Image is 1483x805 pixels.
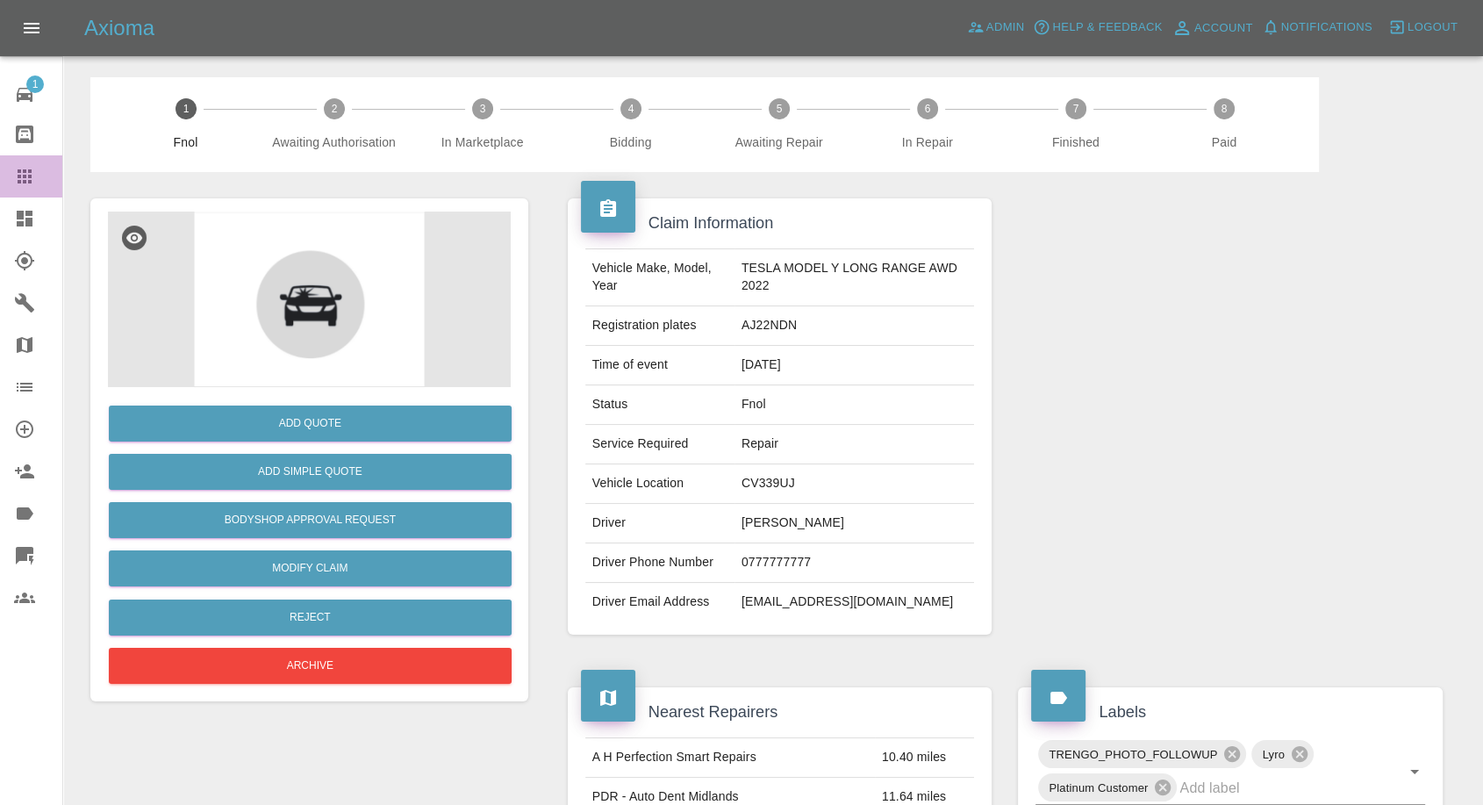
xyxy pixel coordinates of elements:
[1031,701,1429,724] h4: Labels
[84,14,154,42] h5: Axioma
[1157,133,1291,151] span: Paid
[1408,18,1458,38] span: Logout
[585,249,734,306] td: Vehicle Make, Model, Year
[11,7,53,49] button: Open drawer
[267,133,401,151] span: Awaiting Authorisation
[479,103,485,115] text: 3
[776,103,782,115] text: 5
[581,212,979,235] h4: Claim Information
[734,504,975,543] td: [PERSON_NAME]
[585,738,875,778] td: A H Perfection Smart Repairs
[109,502,512,538] button: Bodyshop Approval Request
[109,648,512,684] button: Archive
[585,583,734,622] td: Driver Email Address
[585,385,734,425] td: Status
[1222,103,1228,115] text: 8
[986,18,1025,38] span: Admin
[1052,18,1162,38] span: Help & Feedback
[1402,759,1427,784] button: Open
[563,133,698,151] span: Bidding
[734,543,975,583] td: 0777777777
[860,133,994,151] span: In Repair
[734,346,975,385] td: [DATE]
[1028,14,1166,41] button: Help & Feedback
[109,600,512,636] button: Reject
[734,306,975,346] td: AJ22NDN
[108,212,511,387] img: defaultCar-C0N0gyFo.png
[118,133,253,151] span: Fnol
[1384,14,1462,41] button: Logout
[734,464,975,504] td: CV339UJ
[331,103,337,115] text: 2
[875,738,974,778] td: 10.40 miles
[109,454,512,490] button: Add Simple Quote
[585,425,734,464] td: Service Required
[109,550,512,586] a: Modify Claim
[1251,740,1313,768] div: Lyro
[734,425,975,464] td: Repair
[585,306,734,346] td: Registration plates
[712,133,846,151] span: Awaiting Repair
[734,583,975,622] td: [EMAIL_ADDRESS][DOMAIN_NAME]
[1038,740,1246,768] div: TRENGO_PHOTO_FOLLOWUP
[1167,14,1257,42] a: Account
[585,543,734,583] td: Driver Phone Number
[963,14,1029,41] a: Admin
[26,75,44,93] span: 1
[585,504,734,543] td: Driver
[1194,18,1253,39] span: Account
[1038,778,1158,798] span: Platinum Customer
[734,385,975,425] td: Fnol
[1251,744,1294,765] span: Lyro
[1038,773,1177,801] div: Platinum Customer
[1072,103,1078,115] text: 7
[1008,133,1143,151] span: Finished
[627,103,634,115] text: 4
[581,701,979,724] h4: Nearest Repairers
[183,103,189,115] text: 1
[1179,774,1376,801] input: Add label
[1257,14,1377,41] button: Notifications
[415,133,549,151] span: In Marketplace
[924,103,930,115] text: 6
[734,249,975,306] td: TESLA MODEL Y LONG RANGE AWD 2022
[1281,18,1372,38] span: Notifications
[585,464,734,504] td: Vehicle Location
[109,406,512,442] button: Add Quote
[1038,744,1228,765] span: TRENGO_PHOTO_FOLLOWUP
[585,346,734,385] td: Time of event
